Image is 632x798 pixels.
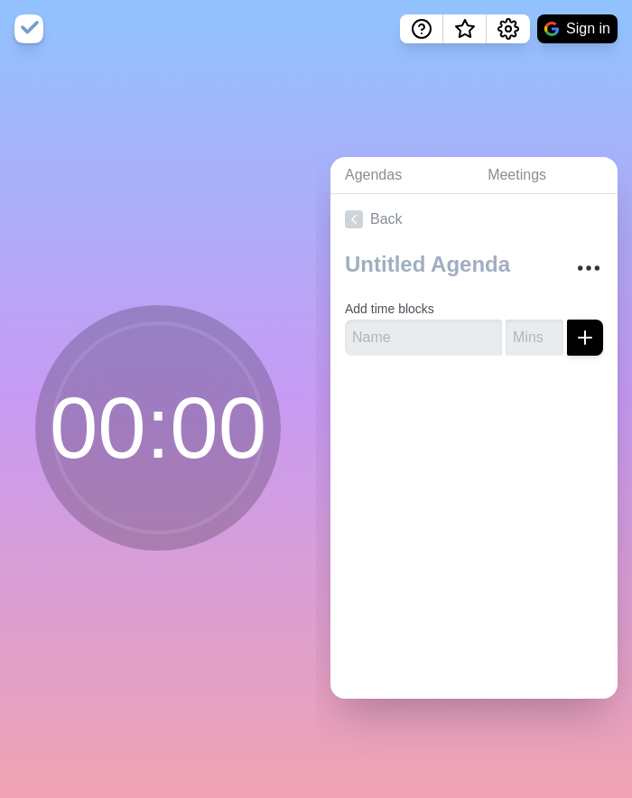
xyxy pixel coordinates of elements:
[506,320,563,356] input: Mins
[443,14,487,43] button: What’s new
[473,157,618,194] a: Meetings
[330,157,473,194] a: Agendas
[400,14,443,43] button: Help
[14,14,43,43] img: timeblocks logo
[544,22,559,36] img: google logo
[537,14,618,43] button: Sign in
[345,302,434,316] label: Add time blocks
[571,250,607,286] button: More
[330,194,618,245] a: Back
[487,14,530,43] button: Settings
[345,320,502,356] input: Name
